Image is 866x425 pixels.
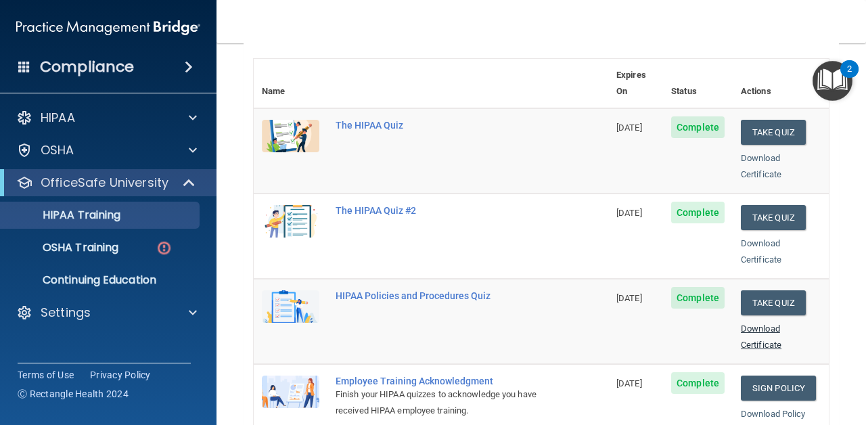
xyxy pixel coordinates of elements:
p: HIPAA Training [9,208,120,222]
div: The HIPAA Quiz [336,120,541,131]
button: Take Quiz [741,120,806,145]
th: Actions [733,59,829,108]
div: Finish your HIPAA quizzes to acknowledge you have received HIPAA employee training. [336,386,541,419]
a: HIPAA [16,110,197,126]
a: Settings [16,305,197,321]
a: Download Certificate [741,153,781,179]
p: Settings [41,305,91,321]
div: The HIPAA Quiz #2 [336,205,541,216]
a: Privacy Policy [90,368,151,382]
div: 2 [847,69,852,87]
div: Employee Training Acknowledgment [336,376,541,386]
a: OfficeSafe University [16,175,196,191]
iframe: Drift Widget Chat Controller [632,329,850,383]
a: Download Certificate [741,238,781,265]
a: Terms of Use [18,368,74,382]
th: Name [254,59,327,108]
span: Ⓒ Rectangle Health 2024 [18,387,129,401]
button: Take Quiz [741,205,806,230]
th: Expires On [608,59,663,108]
span: Complete [671,202,725,223]
button: Open Resource Center, 2 new notifications [813,61,852,101]
img: danger-circle.6113f641.png [156,240,173,256]
a: Download Certificate [741,323,781,350]
a: Sign Policy [741,376,816,401]
h4: Compliance [40,58,134,76]
span: Complete [671,287,725,309]
span: [DATE] [616,122,642,133]
a: OSHA [16,142,197,158]
span: [DATE] [616,378,642,388]
p: OSHA Training [9,241,118,254]
th: Status [663,59,733,108]
div: HIPAA Policies and Procedures Quiz [336,290,541,301]
img: PMB logo [16,14,200,41]
p: OfficeSafe University [41,175,168,191]
p: HIPAA [41,110,75,126]
span: Complete [671,116,725,138]
p: OSHA [41,142,74,158]
button: Take Quiz [741,290,806,315]
span: [DATE] [616,208,642,218]
p: Continuing Education [9,273,193,287]
a: Download Policy [741,409,806,419]
span: [DATE] [616,293,642,303]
